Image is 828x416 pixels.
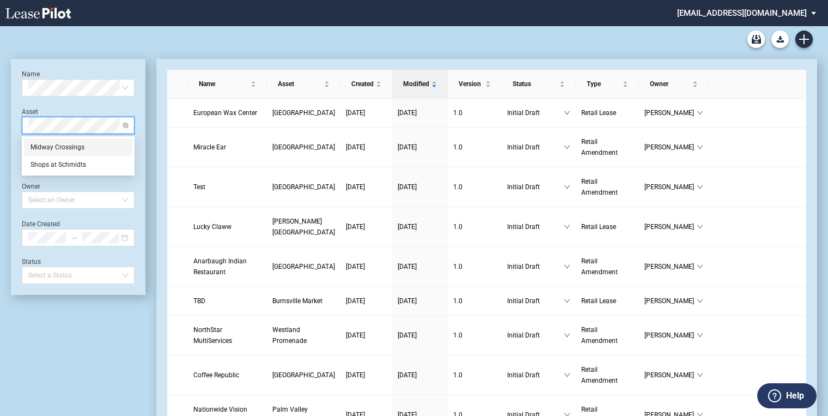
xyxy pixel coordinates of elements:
[453,261,496,272] a: 1.0
[697,110,703,116] span: down
[193,296,261,306] a: TBD
[650,79,690,89] span: Owner
[564,224,570,230] span: down
[272,371,335,379] span: King Farm Village Center
[757,383,817,408] button: Help
[193,221,261,232] a: Lucky Claww
[193,109,257,117] span: European Wax Center
[272,324,335,346] a: Westland Promenade
[22,70,40,78] label: Name
[22,220,60,228] label: Date Created
[453,221,496,232] a: 1.0
[581,223,616,231] span: Retail Lease
[564,298,570,304] span: down
[398,370,442,381] a: [DATE]
[697,263,703,270] span: down
[346,143,365,151] span: [DATE]
[193,297,205,305] span: TBD
[448,70,502,99] th: Version
[278,79,322,89] span: Asset
[340,70,392,99] th: Created
[272,109,335,117] span: North Ranch Gateway
[453,331,462,339] span: 1 . 0
[564,263,570,270] span: down
[564,184,570,190] span: down
[193,257,247,276] span: Anarbaugh Indian Restaurant
[31,142,126,153] div: Midway Crossings
[22,258,41,266] label: Status
[193,142,261,153] a: Miracle Ear
[697,224,703,230] span: down
[346,331,365,339] span: [DATE]
[576,70,639,99] th: Type
[507,261,564,272] span: Initial Draft
[70,234,78,242] span: to
[346,223,365,231] span: [DATE]
[453,371,462,379] span: 1 . 0
[581,138,618,156] span: Retail Amendment
[644,370,697,381] span: [PERSON_NAME]
[398,263,417,270] span: [DATE]
[272,297,322,305] span: Burnsville Market
[644,182,697,192] span: [PERSON_NAME]
[193,370,261,381] a: Coffee Republic
[581,364,634,386] a: Retail Amendment
[346,109,365,117] span: [DATE]
[507,370,564,381] span: Initial Draft
[581,297,616,305] span: Retail Lease
[453,182,496,192] a: 1.0
[581,178,618,196] span: Retail Amendment
[453,330,496,341] a: 1.0
[564,144,570,150] span: down
[453,143,462,151] span: 1 . 0
[346,370,387,381] a: [DATE]
[398,261,442,272] a: [DATE]
[193,326,232,345] span: NorthStar MultiServices
[507,296,564,306] span: Initial Draft
[398,109,417,117] span: [DATE]
[581,109,616,117] span: Retail Lease
[193,223,232,231] span: Lucky Claww
[193,183,205,191] span: Test
[581,221,634,232] a: Retail Lease
[644,107,697,118] span: [PERSON_NAME]
[398,296,442,306] a: [DATE]
[453,370,496,381] a: 1.0
[398,143,417,151] span: [DATE]
[507,182,564,192] span: Initial Draft
[398,297,417,305] span: [DATE]
[398,107,442,118] a: [DATE]
[272,142,335,153] a: [GEOGRAPHIC_DATA]
[587,79,620,89] span: Type
[346,142,387,153] a: [DATE]
[346,296,387,306] a: [DATE]
[70,234,78,242] span: swap-right
[453,142,496,153] a: 1.0
[346,182,387,192] a: [DATE]
[507,142,564,153] span: Initial Draft
[272,326,307,345] span: Westland Promenade
[193,256,261,278] a: Anarbaugh Indian Restaurant
[272,370,335,381] a: [GEOGRAPHIC_DATA]
[398,182,442,192] a: [DATE]
[272,182,335,192] a: [GEOGRAPHIC_DATA]
[453,107,496,118] a: 1.0
[267,70,340,99] th: Asset
[697,332,703,339] span: down
[193,371,239,379] span: Coffee Republic
[453,263,462,270] span: 1 . 0
[564,110,570,116] span: down
[346,263,365,270] span: [DATE]
[24,138,132,156] div: Midway Crossings
[346,297,365,305] span: [DATE]
[459,79,483,89] span: Version
[398,371,417,379] span: [DATE]
[453,297,462,305] span: 1 . 0
[188,70,267,99] th: Name
[398,331,417,339] span: [DATE]
[346,371,365,379] span: [DATE]
[786,389,804,403] label: Help
[581,326,618,345] span: Retail Amendment
[768,31,792,48] md-menu: Download Blank Form List
[581,256,634,278] a: Retail Amendment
